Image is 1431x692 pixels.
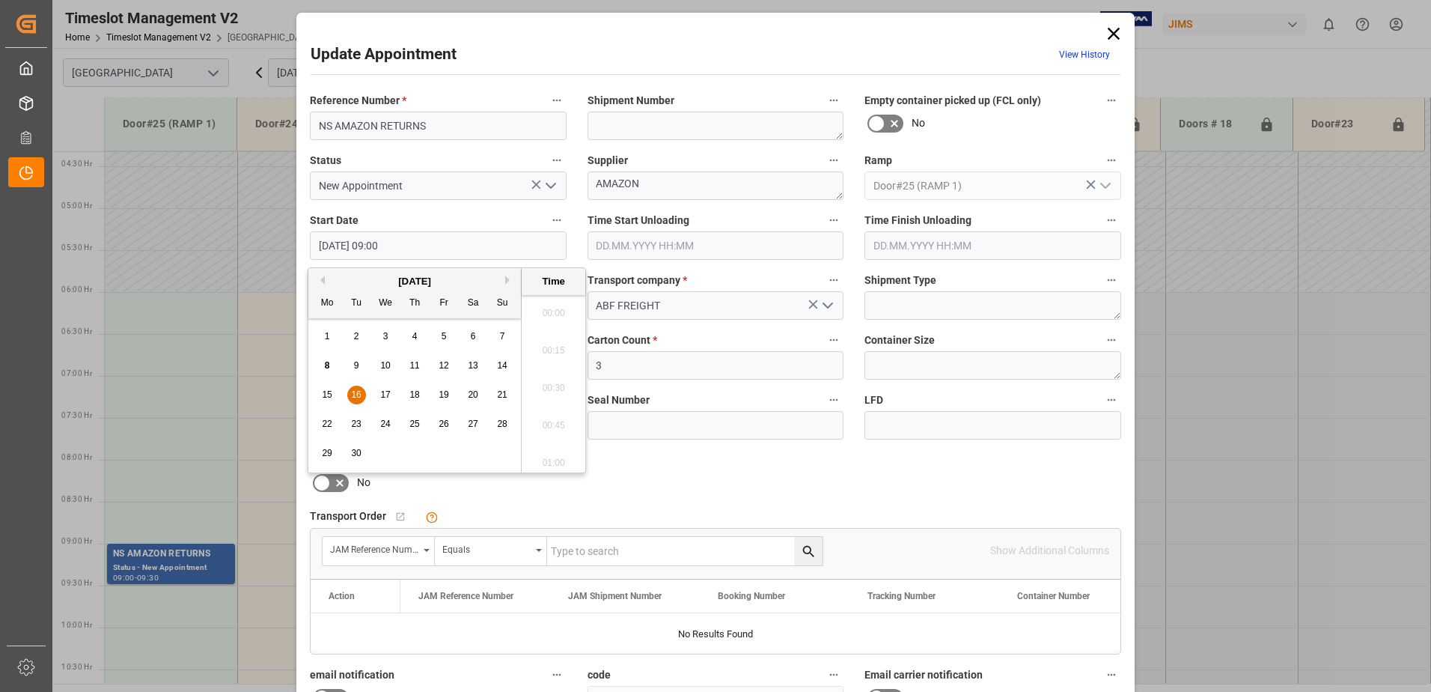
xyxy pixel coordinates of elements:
button: Reference Number * [547,91,567,110]
button: Shipment Type [1102,270,1121,290]
span: 6 [471,331,476,342]
span: 27 [468,419,477,429]
input: DD.MM.YYYY HH:MM [588,231,844,260]
span: 2 [354,331,359,342]
button: open menu [538,174,561,198]
a: View History [1059,49,1110,60]
div: Choose Sunday, September 14th, 2025 [493,356,512,375]
span: 5 [442,331,447,342]
div: Choose Tuesday, September 16th, 2025 [347,386,366,404]
span: Booking Number [718,591,785,601]
h2: Update Appointment [311,43,457,67]
div: Choose Wednesday, September 24th, 2025 [376,415,395,434]
button: open menu [435,537,547,565]
div: [DATE] [308,274,521,289]
span: Time Finish Unloading [864,213,971,228]
span: Container Size [864,333,935,348]
button: open menu [816,294,838,318]
span: Supplier [588,153,628,169]
button: Empty container picked up (FCL only) [1102,91,1121,110]
input: Type to search/select [864,172,1121,200]
span: Empty container picked up (FCL only) [864,93,1041,109]
button: Carton Count * [824,330,843,350]
span: 30 [351,448,361,458]
div: Choose Friday, September 5th, 2025 [435,327,454,346]
span: 17 [380,389,390,400]
div: Choose Wednesday, September 10th, 2025 [376,356,395,375]
span: 18 [409,389,419,400]
span: 26 [439,419,448,429]
div: Choose Sunday, September 7th, 2025 [493,327,512,346]
span: code [588,667,611,683]
div: Tu [347,294,366,313]
button: Previous Month [316,276,325,285]
div: Choose Saturday, September 20th, 2025 [464,386,483,404]
input: Type to search/select [310,172,567,200]
div: Sa [464,294,483,313]
span: email notification [310,667,394,683]
div: Choose Wednesday, September 17th, 2025 [376,386,395,404]
span: Container Number [1017,591,1090,601]
button: Container Size [1102,330,1121,350]
span: 10 [380,360,390,371]
div: Th [406,294,424,313]
span: 14 [497,360,507,371]
div: Choose Monday, September 15th, 2025 [318,386,337,404]
div: Choose Saturday, September 13th, 2025 [464,356,483,375]
button: Ramp [1102,151,1121,170]
div: Choose Thursday, September 25th, 2025 [406,415,424,434]
button: Email carrier notification [1102,665,1121,685]
input: DD.MM.YYYY HH:MM [864,231,1121,260]
div: Choose Friday, September 12th, 2025 [435,356,454,375]
button: Supplier [824,151,843,170]
div: Choose Friday, September 26th, 2025 [435,415,454,434]
span: JAM Reference Number [418,591,513,601]
div: Equals [442,539,531,556]
span: Shipment Type [864,273,936,288]
div: JAM Reference Number [330,539,418,556]
button: Time Start Unloading [824,210,843,230]
button: Next Month [505,276,514,285]
span: 9 [354,360,359,371]
div: Choose Sunday, September 21st, 2025 [493,386,512,404]
div: Choose Saturday, September 6th, 2025 [464,327,483,346]
div: Choose Tuesday, September 9th, 2025 [347,356,366,375]
span: 15 [322,389,332,400]
span: 12 [439,360,448,371]
span: Carton Count [588,333,657,348]
div: Time [525,274,582,289]
button: open menu [1093,174,1115,198]
div: Choose Monday, September 1st, 2025 [318,327,337,346]
span: 8 [325,360,330,371]
div: Choose Friday, September 19th, 2025 [435,386,454,404]
span: Email carrier notification [864,667,983,683]
button: Seal Number [824,390,843,410]
span: Ramp [864,153,892,169]
button: code [824,665,843,685]
button: LFD [1102,390,1121,410]
button: Start Date [547,210,567,230]
div: Choose Sunday, September 28th, 2025 [493,415,512,434]
div: Choose Tuesday, September 23rd, 2025 [347,415,366,434]
input: Type to search [547,537,823,565]
div: Choose Wednesday, September 3rd, 2025 [376,327,395,346]
span: 28 [497,419,507,429]
div: Choose Thursday, September 4th, 2025 [406,327,424,346]
span: 21 [497,389,507,400]
span: LFD [864,392,883,408]
span: 3 [383,331,388,342]
button: email notification [547,665,567,685]
button: search button [794,537,823,565]
span: 29 [322,448,332,458]
span: JAM Shipment Number [568,591,662,601]
div: Fr [435,294,454,313]
textarea: AMAZON [588,172,844,200]
button: Status [547,151,567,170]
span: 16 [351,389,361,400]
span: 20 [468,389,477,400]
button: Shipment Number [824,91,843,110]
span: Transport company [588,273,687,288]
span: Start Date [310,213,358,228]
div: Choose Tuesday, September 30th, 2025 [347,444,366,463]
span: No [912,115,925,131]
